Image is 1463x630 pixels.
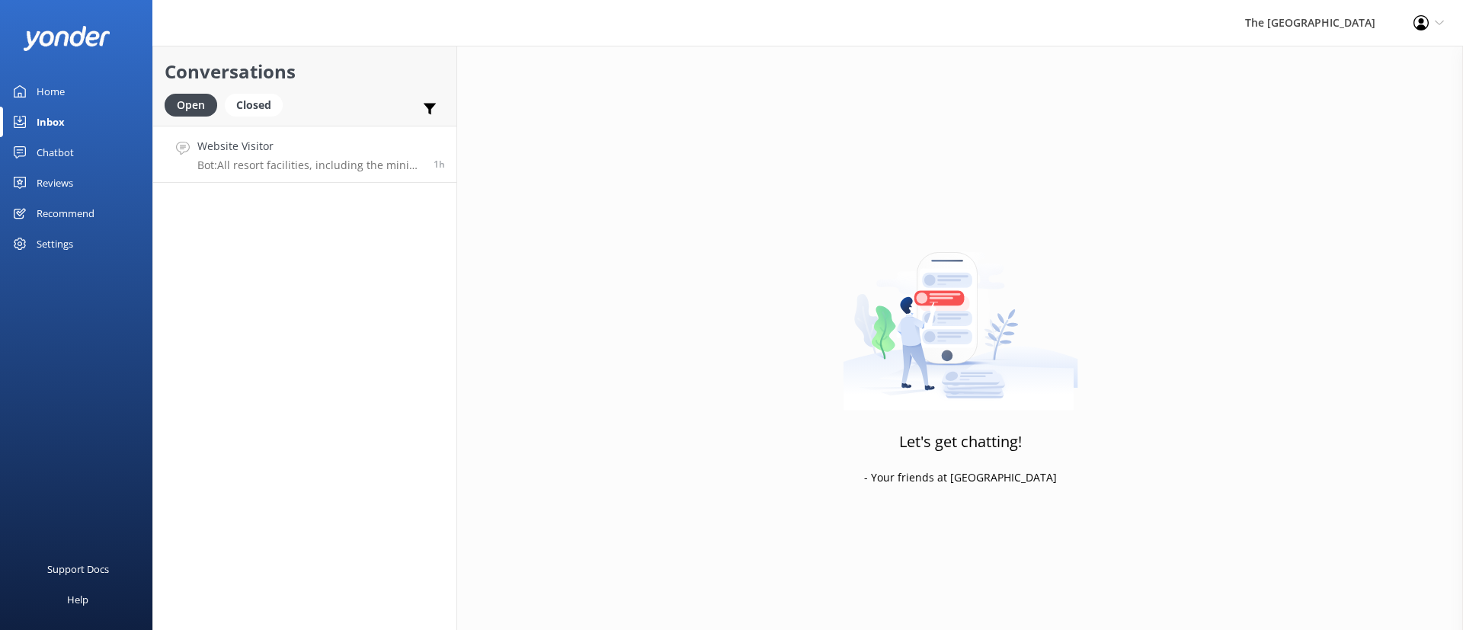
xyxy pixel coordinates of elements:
[153,126,456,183] a: Website VisitorBot:All resort facilities, including the mini water park, are reserved exclusively...
[165,57,445,86] h2: Conversations
[843,220,1078,411] img: artwork of a man stealing a conversation from at giant smartphone
[37,198,94,229] div: Recommend
[197,158,422,172] p: Bot: All resort facilities, including the mini water park, are reserved exclusively for our in-ho...
[37,229,73,259] div: Settings
[864,469,1057,486] p: - Your friends at [GEOGRAPHIC_DATA]
[434,158,445,171] span: Sep 29 2025 03:40pm (UTC -10:00) Pacific/Honolulu
[37,168,73,198] div: Reviews
[47,554,109,584] div: Support Docs
[37,137,74,168] div: Chatbot
[37,107,65,137] div: Inbox
[67,584,88,615] div: Help
[165,94,217,117] div: Open
[225,96,290,113] a: Closed
[197,138,422,155] h4: Website Visitor
[225,94,283,117] div: Closed
[23,26,110,51] img: yonder-white-logo.png
[165,96,225,113] a: Open
[899,430,1022,454] h3: Let's get chatting!
[37,76,65,107] div: Home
